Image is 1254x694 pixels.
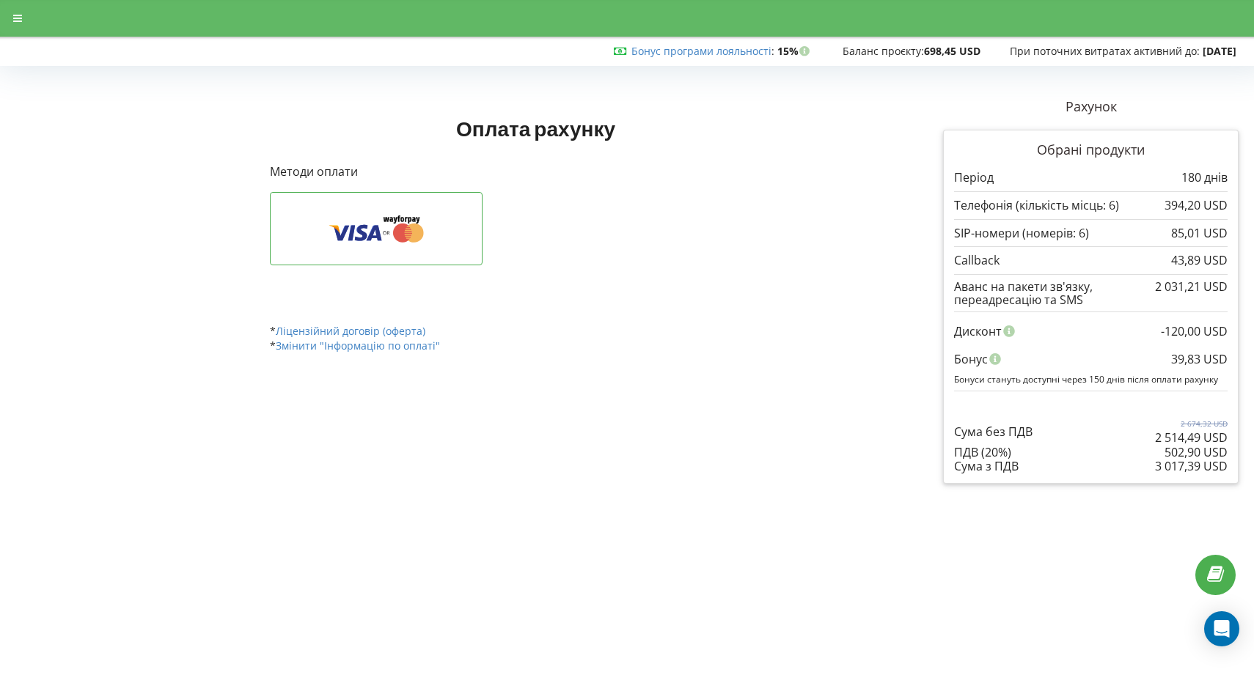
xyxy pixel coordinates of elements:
div: -120,00 USD [1161,317,1228,345]
strong: 15% [777,44,813,58]
div: ПДВ (20%) [954,446,1228,459]
a: Змінити "Інформацію по оплаті" [276,339,440,352]
div: Бонус [954,345,1228,373]
p: 394,20 USD [1165,197,1228,214]
a: Бонус програми лояльності [631,44,771,58]
strong: 698,45 USD [924,44,980,58]
strong: [DATE] [1203,44,1236,58]
p: Методи оплати [270,163,802,180]
span: Баланс проєкту: [843,44,924,58]
p: 2 514,49 USD [1155,429,1228,446]
p: Сума без ПДВ [954,424,1033,440]
p: 85,01 USD [1171,225,1228,242]
span: При поточних витратах активний до: [1010,44,1200,58]
p: 43,89 USD [1171,252,1228,269]
div: Open Intercom Messenger [1204,611,1239,646]
div: Сума з ПДВ [954,459,1228,473]
p: Період [954,169,994,186]
a: Ліцензійний договір (оферта) [276,324,425,338]
p: 180 днів [1181,169,1228,186]
p: 2 674,32 USD [1155,418,1228,429]
div: Дисконт [954,317,1228,345]
p: Обрані продукти [954,141,1228,160]
div: 3 017,39 USD [1155,459,1228,473]
span: : [631,44,774,58]
div: 2 031,21 USD [1155,280,1228,293]
p: Рахунок [943,97,1239,117]
p: Телефонія (кількість місць: 6) [954,197,1119,214]
p: SIP-номери (номерів: 6) [954,225,1089,242]
p: Бонуси стануть доступні через 150 днів після оплати рахунку [954,373,1228,385]
div: Аванс на пакети зв'язку, переадресацію та SMS [954,280,1228,307]
div: 39,83 USD [1171,345,1228,373]
h1: Оплата рахунку [270,115,802,141]
p: Callback [954,252,1000,269]
div: 502,90 USD [1165,446,1228,459]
